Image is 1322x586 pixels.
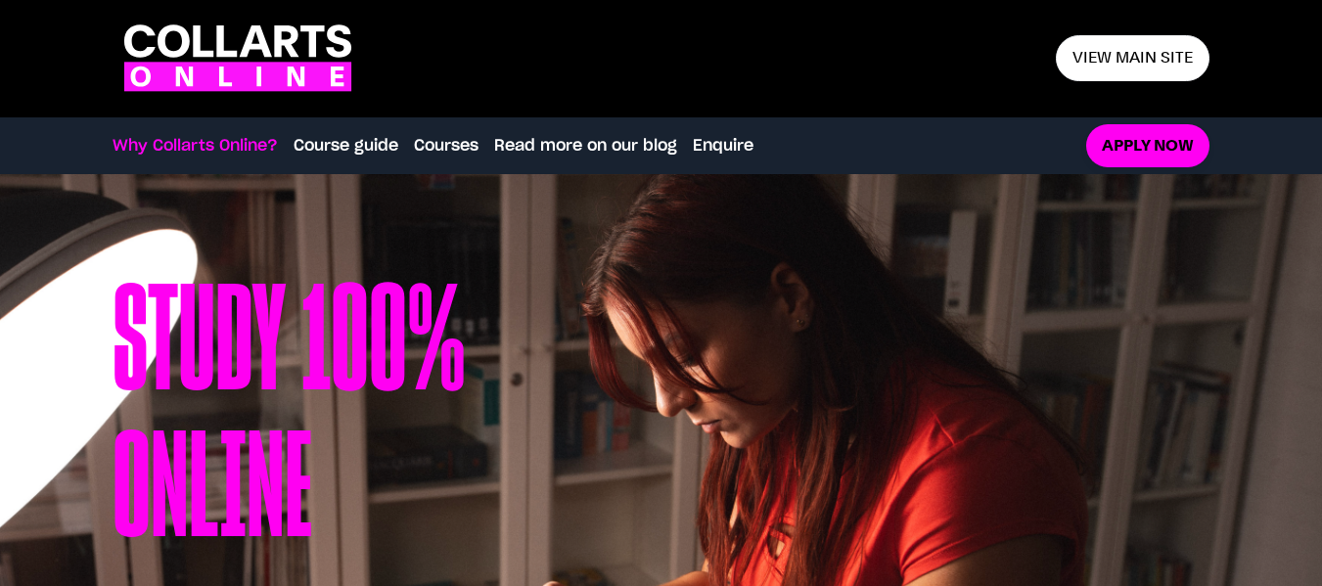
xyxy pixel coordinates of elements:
[113,134,278,158] a: Why Collarts Online?
[294,134,398,158] a: Course guide
[414,134,479,158] a: Courses
[1056,35,1209,81] a: View main site
[1086,124,1209,168] a: Apply now
[693,134,753,158] a: Enquire
[494,134,677,158] a: Read more on our blog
